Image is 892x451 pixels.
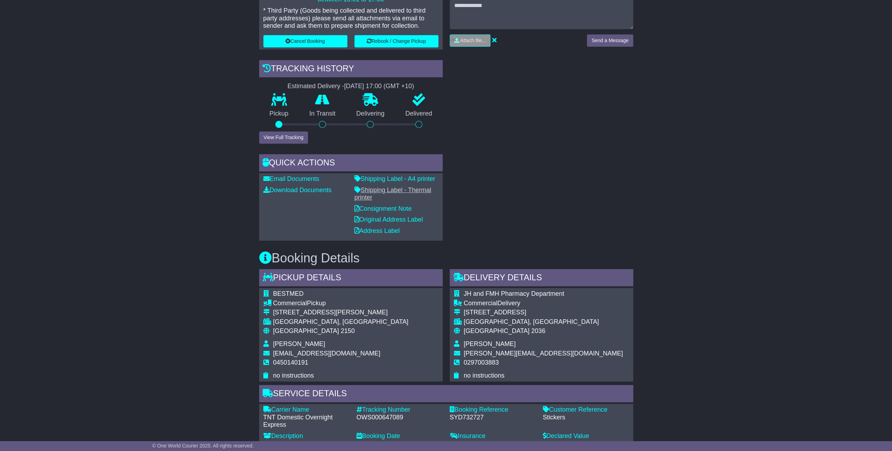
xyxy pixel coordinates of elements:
div: [DATE] 17:00 (GMT +10) [344,83,414,90]
div: Quick Actions [259,154,443,173]
span: [GEOGRAPHIC_DATA] [273,327,339,334]
a: Consignment Note [354,205,412,212]
span: [PERSON_NAME] [273,340,325,347]
div: Carrier Name [263,406,349,414]
span: [PERSON_NAME][EMAIL_ADDRESS][DOMAIN_NAME] [464,350,623,357]
button: Cancel Booking [263,35,347,47]
a: Shipping Label - Thermal printer [354,187,431,201]
div: Service Details [259,385,633,404]
span: Commercial [464,300,498,307]
div: Declared Value [543,432,629,440]
span: JH and FMH Pharmacy Department [464,290,564,297]
span: © One World Courier 2025. All rights reserved. [152,443,254,449]
p: In Transit [299,110,346,118]
div: Delivery [464,300,623,307]
span: [EMAIL_ADDRESS][DOMAIN_NAME] [273,350,380,357]
div: Description [263,432,349,440]
div: Pickup [273,300,409,307]
div: [GEOGRAPHIC_DATA], [GEOGRAPHIC_DATA] [273,318,409,326]
p: Delivered [395,110,443,118]
span: 366 [453,440,464,447]
div: OWS000647089 [357,414,443,421]
div: Tracking Number [357,406,443,414]
div: [STREET_ADDRESS][PERSON_NAME] [273,309,409,316]
div: Pickup Details [259,269,443,288]
p: Delivering [346,110,395,118]
div: SYD732727 [450,414,536,421]
div: TNT Domestic Overnight Express [263,414,349,429]
span: no instructions [464,372,505,379]
div: Estimated Delivery - [259,83,443,90]
span: Commercial [273,300,307,307]
div: [STREET_ADDRESS] [464,309,623,316]
h3: Booking Details [259,251,633,265]
span: 0297003883 [464,359,499,366]
span: no instructions [273,372,314,379]
a: Download Documents [263,187,332,194]
span: BESTMED [273,290,304,297]
div: [DATE] 13:02 [357,440,443,448]
div: Insurance [450,432,536,440]
div: Booking Reference [450,406,536,414]
span: 2150 [341,327,355,334]
div: Booking Date [357,432,443,440]
div: Stickers [263,440,349,448]
a: Email Documents [263,175,319,182]
div: No Declared Value [543,440,629,448]
p: Pickup [259,110,299,118]
div: Tracking history [259,60,443,79]
button: Rebook / Change Pickup [354,35,438,47]
a: Address Label [354,227,400,234]
span: [PERSON_NAME] [464,340,516,347]
span: 2036 [531,327,545,334]
span: 0450140191 [273,359,308,366]
span: [GEOGRAPHIC_DATA] [464,327,530,334]
div: [GEOGRAPHIC_DATA], [GEOGRAPHIC_DATA] [464,318,623,326]
a: Original Address Label [354,216,423,223]
div: Stickers [543,414,629,421]
button: Send a Message [587,34,633,47]
span: Packaging & Printing [466,440,525,447]
a: Shipping Label - A4 printer [354,175,435,182]
p: * Third Party (Goods being collected and delivered to third party addresses) please send all atta... [263,7,438,30]
button: View Full Tracking [259,131,308,144]
div: Customer Reference [543,406,629,414]
div: Delivery Details [450,269,633,288]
